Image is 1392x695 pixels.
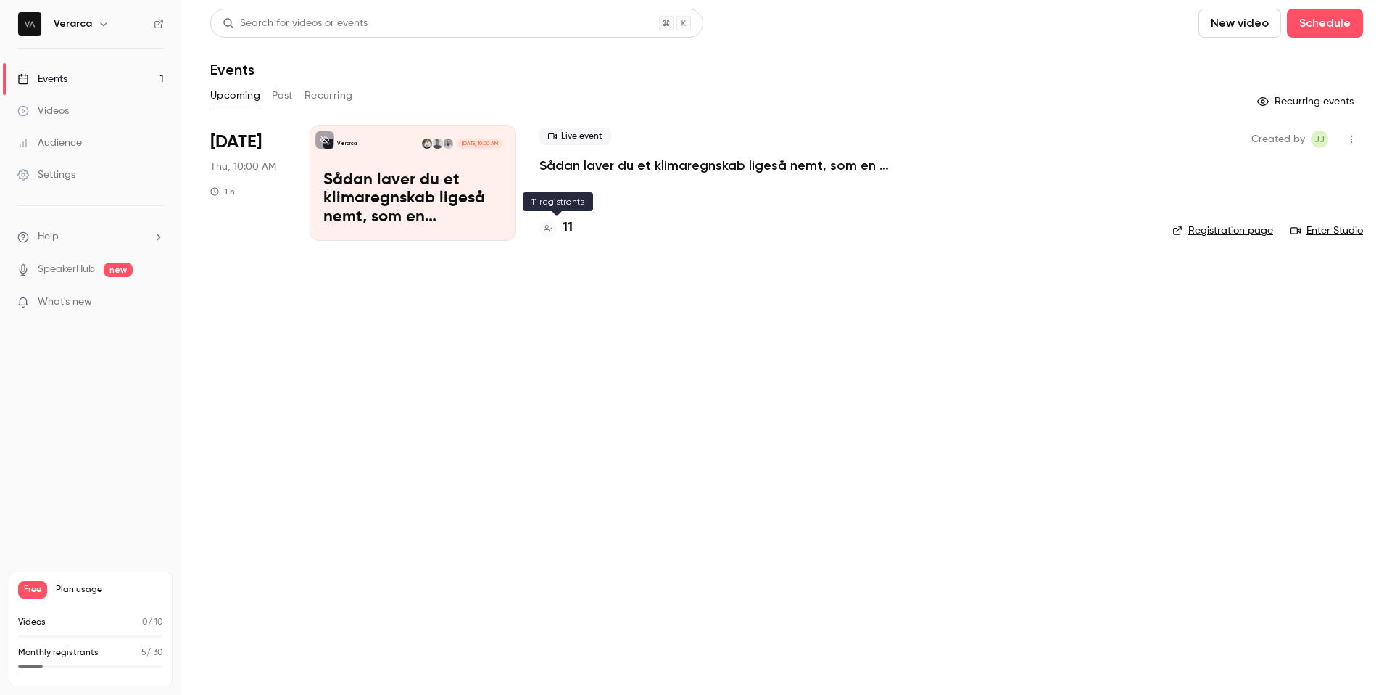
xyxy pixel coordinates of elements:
button: Upcoming [210,84,260,107]
div: Events [17,72,67,86]
img: Søren Højberg [443,139,453,149]
img: Dan Skovgaard [432,139,442,149]
img: Verarca [18,12,41,36]
span: [DATE] 10:00 AM [457,139,502,149]
p: / 30 [141,646,163,659]
p: Verarca [337,140,357,147]
span: Thu, 10:00 AM [210,160,276,174]
h1: Events [210,61,254,78]
a: SpeakerHub [38,262,95,277]
div: Oct 23 Thu, 10:00 AM (Europe/Copenhagen) [210,125,286,241]
div: Settings [17,168,75,182]
span: [DATE] [210,131,262,154]
span: Created by [1251,131,1305,148]
span: Jonas jkr+wemarket@wemarket.dk [1311,131,1328,148]
span: Plan usage [56,584,163,596]
button: Schedule [1287,9,1363,38]
button: New video [1198,9,1281,38]
span: Live event [539,128,611,145]
button: Past [272,84,293,107]
span: new [104,263,133,277]
button: Recurring events [1251,90,1363,113]
h6: Verarca [54,17,92,31]
span: Free [18,581,47,599]
iframe: Noticeable Trigger [146,296,164,309]
img: Søren Orluf [422,139,432,149]
a: 11 [539,218,573,238]
span: Help [38,229,59,244]
a: Enter Studio [1290,223,1363,238]
span: 5 [141,649,146,657]
span: Jj [1314,131,1325,148]
p: Videos [18,616,46,629]
p: Sådan laver du et klimaregnskab ligeså nemt, som en resultatopgørelse [323,171,502,227]
h4: 11 [563,218,573,238]
a: Registration page [1172,223,1273,238]
span: 0 [142,618,148,627]
li: help-dropdown-opener [17,229,164,244]
p: Monthly registrants [18,646,99,659]
p: / 10 [142,616,163,629]
a: Sådan laver du et klimaregnskab ligeså nemt, som en resultatopgørelse [539,157,974,174]
div: 1 h [210,186,235,197]
button: Recurring [304,84,353,107]
div: Audience [17,136,82,150]
div: Videos [17,104,69,118]
div: Search for videos or events [223,16,368,31]
a: Sådan laver du et klimaregnskab ligeså nemt, som en resultatopgørelseVerarcaSøren HøjbergDan Skov... [310,125,516,241]
span: What's new [38,295,92,310]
